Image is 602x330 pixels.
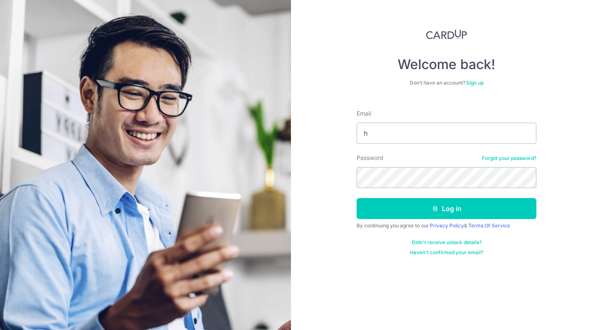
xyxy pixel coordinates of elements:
label: Password [357,154,383,162]
a: Terms Of Service [468,222,510,229]
a: Forgot your password? [482,155,536,162]
div: By continuing you agree to our & [357,222,536,229]
a: Sign up [466,80,484,86]
h4: Welcome back! [357,56,536,73]
input: Enter your Email [357,123,536,144]
label: Email [357,109,371,118]
button: Log in [357,198,536,219]
a: Didn't receive unlock details? [412,239,482,246]
img: CardUp Logo [426,29,467,39]
a: Haven't confirmed your email? [410,249,483,256]
div: Don’t have an account? [357,80,536,86]
a: Privacy Policy [430,222,464,229]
